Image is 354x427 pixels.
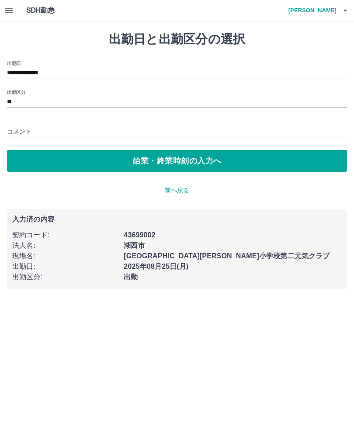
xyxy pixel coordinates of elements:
[7,186,347,195] p: 前へ戻る
[12,240,118,251] p: 法人名 :
[12,230,118,240] p: 契約コード :
[12,272,118,282] p: 出勤区分 :
[124,263,188,270] b: 2025年08月25日(月)
[124,242,145,249] b: 湖西市
[7,60,21,66] label: 出勤日
[12,216,342,223] p: 入力済の内容
[124,273,138,281] b: 出勤
[12,261,118,272] p: 出勤日 :
[7,150,347,172] button: 始業・終業時刻の入力へ
[124,231,155,239] b: 43699002
[7,89,25,95] label: 出勤区分
[12,251,118,261] p: 現場名 :
[7,32,347,47] h1: 出勤日と出勤区分の選択
[124,252,330,260] b: [GEOGRAPHIC_DATA][PERSON_NAME]小学校第二元気クラブ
